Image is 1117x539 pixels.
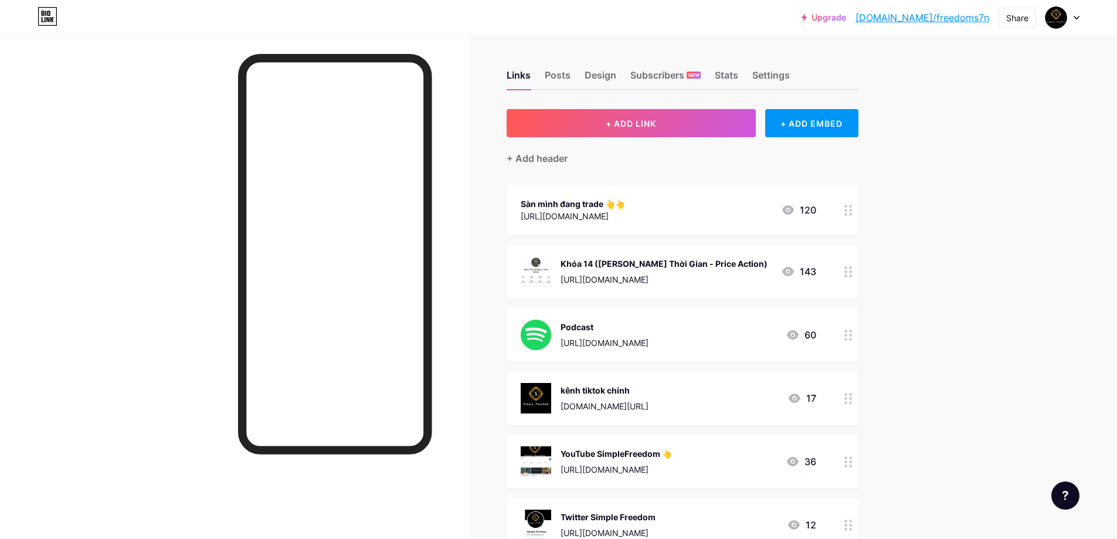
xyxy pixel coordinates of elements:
[781,265,816,279] div: 143
[545,68,571,89] div: Posts
[561,321,649,333] div: Podcast
[802,13,846,22] a: Upgrade
[521,210,625,222] div: [URL][DOMAIN_NAME]
[585,68,616,89] div: Design
[688,72,700,79] span: NEW
[765,109,858,137] div: + ADD EMBED
[521,383,551,413] img: kênh tiktok chính
[561,400,649,412] div: [DOMAIN_NAME][URL]
[521,256,551,287] img: Khóa 14 (Đa Khung Thời Gian - Price Action)
[1045,6,1067,29] img: Freedom Simple
[507,68,531,89] div: Links
[787,518,816,532] div: 12
[507,151,568,165] div: + Add header
[561,527,656,539] div: [URL][DOMAIN_NAME]
[561,273,768,286] div: [URL][DOMAIN_NAME]
[521,320,551,350] img: Podcast
[715,68,738,89] div: Stats
[561,511,656,523] div: Twitter Simple Freedom
[561,463,672,476] div: [URL][DOMAIN_NAME]
[521,198,625,210] div: Sàn mình đang trade 👆👆
[786,455,816,469] div: 36
[561,257,768,270] div: Khóa 14 ([PERSON_NAME] Thời Gian - Price Action)
[606,118,656,128] span: + ADD LINK
[787,391,816,405] div: 17
[561,448,672,460] div: YouTube SimpleFreedom 👆
[1006,12,1028,24] div: Share
[521,446,551,477] img: YouTube SimpleFreedom 👆
[786,328,816,342] div: 60
[630,68,701,89] div: Subscribers
[561,384,649,396] div: kênh tiktok chính
[752,68,790,89] div: Settings
[507,109,756,137] button: + ADD LINK
[561,337,649,349] div: [URL][DOMAIN_NAME]
[855,11,989,25] a: [DOMAIN_NAME]/freedoms7n
[781,203,816,217] div: 120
